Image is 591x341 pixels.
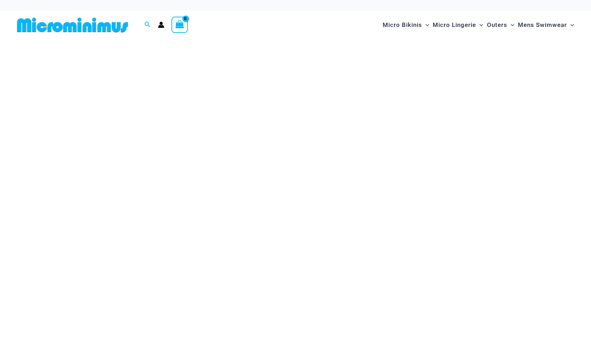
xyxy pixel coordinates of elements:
[381,14,431,36] a: Micro BikinisMenu ToggleMenu Toggle
[516,14,576,36] a: Mens SwimwearMenu ToggleMenu Toggle
[567,16,574,34] span: Menu Toggle
[380,13,577,37] nav: Site Navigation
[158,22,164,28] a: Account icon link
[431,14,485,36] a: Micro LingerieMenu ToggleMenu Toggle
[144,21,151,29] a: Search icon link
[507,16,514,34] span: Menu Toggle
[171,17,188,33] a: View Shopping Cart, empty
[518,16,567,34] span: Mens Swimwear
[14,17,131,33] img: MM SHOP LOGO FLAT
[433,16,476,34] span: Micro Lingerie
[383,16,422,34] span: Micro Bikinis
[485,14,516,36] a: OutersMenu ToggleMenu Toggle
[487,16,507,34] span: Outers
[476,16,483,34] span: Menu Toggle
[422,16,429,34] span: Menu Toggle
